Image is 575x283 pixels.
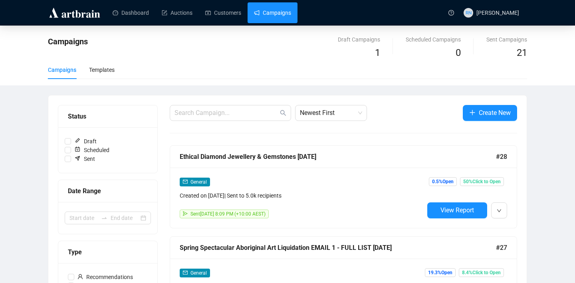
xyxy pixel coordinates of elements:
span: View Report [440,206,474,214]
span: mail [183,270,188,275]
span: plus [469,109,476,116]
span: mail [183,179,188,184]
input: Start date [69,214,98,222]
span: user [77,274,83,279]
div: Scheduled Campaigns [406,35,461,44]
a: Campaigns [254,2,291,23]
span: 0.5% Open [429,177,457,186]
span: 0 [456,47,461,58]
a: Customers [205,2,241,23]
span: Draft [71,137,100,146]
div: Date Range [68,186,148,196]
span: search [280,110,286,116]
div: Templates [89,65,115,74]
span: swap-right [101,215,107,221]
span: 21 [517,47,527,58]
span: Sent [DATE] 8:09 PM (+10:00 AEST) [190,211,266,217]
span: 19.3% Open [425,268,456,277]
span: 50% Click to Open [460,177,504,186]
span: Newest First [300,105,362,121]
span: #28 [496,152,507,162]
span: [PERSON_NAME] [476,10,519,16]
span: send [183,211,188,216]
input: End date [111,214,139,222]
div: Draft Campaigns [338,35,380,44]
div: Campaigns [48,65,76,74]
input: Search Campaign... [174,108,278,118]
span: Scheduled [71,146,113,154]
a: Auctions [162,2,192,23]
span: down [497,208,502,213]
div: Sent Campaigns [486,35,527,44]
span: 8.4% Click to Open [459,268,504,277]
span: #27 [496,243,507,253]
img: logo [48,6,101,19]
div: Created on [DATE] | Sent to 5.0k recipients [180,191,424,200]
span: Recommendations [74,273,136,281]
span: Create New [479,108,511,118]
span: question-circle [448,10,454,16]
a: Dashboard [113,2,149,23]
span: RN [465,9,472,16]
span: Sent [71,154,98,163]
div: Status [68,111,148,121]
button: Create New [463,105,517,121]
span: Campaigns [48,37,88,46]
div: Spring Spectacular Aboriginal Art Liquidation EMAIL 1 - FULL LIST [DATE] [180,243,496,253]
span: 1 [375,47,380,58]
button: View Report [427,202,487,218]
span: General [190,270,207,276]
a: Ethical Diamond Jewellery & Gemstones [DATE]#28mailGeneralCreated on [DATE]| Sent to 5.0k recipie... [170,145,517,228]
span: to [101,215,107,221]
div: Type [68,247,148,257]
span: General [190,179,207,185]
div: Ethical Diamond Jewellery & Gemstones [DATE] [180,152,496,162]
